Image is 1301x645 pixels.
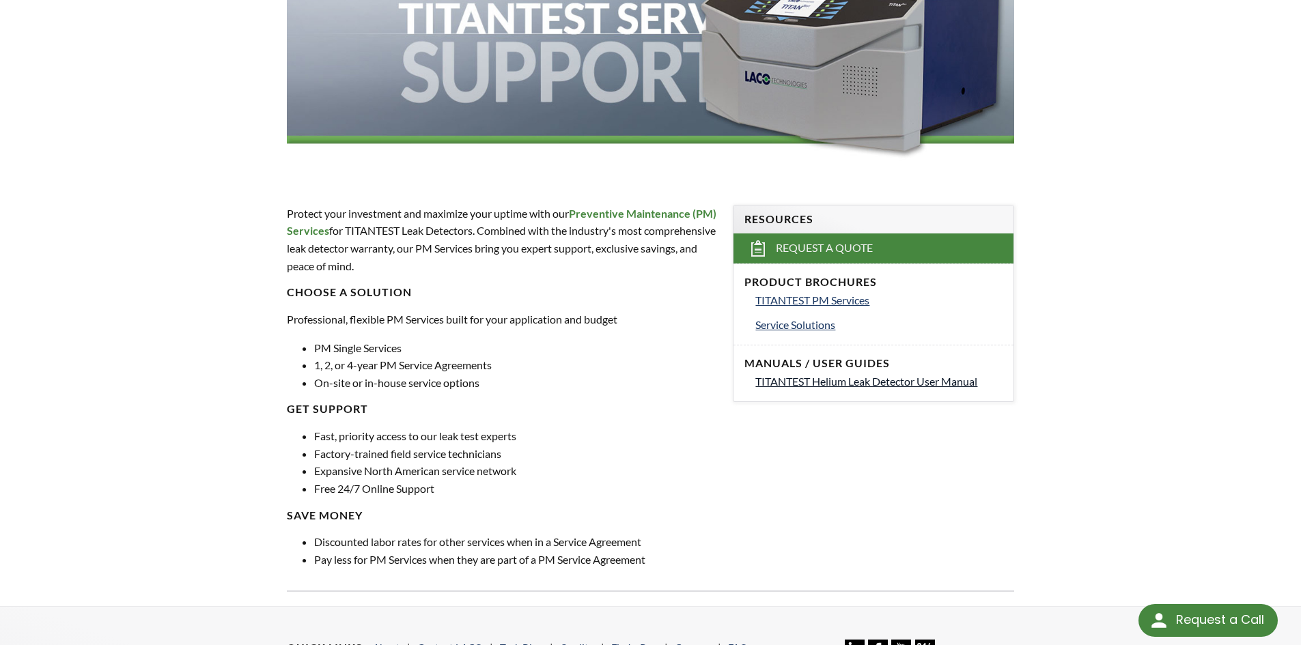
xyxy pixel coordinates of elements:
p: Professional, flexible PM Services built for your application and budget [287,311,717,328]
span: TITANTEST Helium Leak Detector User Manual [755,375,977,388]
div: Request a Call [1176,604,1264,635]
li: PM Single Services [314,339,717,357]
span: TITANTEST PM Services [755,293,869,306]
a: TITANTEST PM Services [755,291,1003,309]
h4: Get Support [287,402,717,416]
li: On-site or in-house service options [314,374,717,392]
li: 1, 2, or 4-year PM Service Agreements [314,356,717,374]
li: Expansive North American service network [314,462,717,480]
li: Discounted labor rates for other services when in a Service Agreement [314,533,717,551]
p: Protect your investment and maximize your uptime with our for TITANTEST Leak Detectors. Combined ... [287,205,717,274]
h4: Product Brochures [744,275,1003,289]
a: Request a Quote [733,233,1013,263]
h4: Manuals / User Guides [744,356,1003,371]
div: Request a Call [1138,604,1278,637]
span: Service Solutions [755,318,835,331]
li: Pay less for PM Services when they are part of a PM Service Agreement [314,551,717,569]
img: round button [1148,610,1170,631]
li: Factory-trained field service technicians [314,445,717,463]
h4: Choose a Solution [287,285,717,300]
h4: Resources [744,212,1003,227]
li: Free 24/7 Online Support [314,480,717,498]
a: Service Solutions [755,316,1003,334]
li: Fast, priority access to our leak test experts [314,427,717,445]
span: Request a Quote [776,241,873,255]
a: TITANTEST Helium Leak Detector User Manual [755,373,1003,390]
h4: Save Money [287,508,717,523]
